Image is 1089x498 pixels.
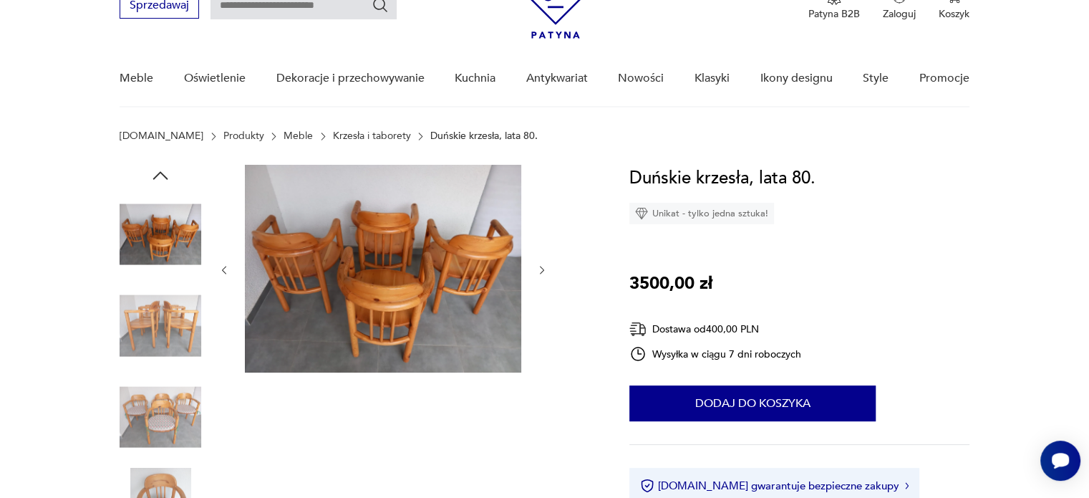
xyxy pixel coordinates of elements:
[455,51,495,106] a: Kuchnia
[629,345,801,363] div: Wysyłka w ciągu 7 dni roboczych
[184,51,246,106] a: Oświetlenie
[629,320,801,338] div: Dostawa od 400,00 PLN
[629,203,774,224] div: Unikat - tylko jedna sztuka!
[629,320,647,338] img: Ikona dostawy
[919,51,969,106] a: Promocje
[883,7,916,21] p: Zaloguj
[120,51,153,106] a: Meble
[276,51,424,106] a: Dekoracje i przechowywanie
[526,51,588,106] a: Antykwariat
[120,1,199,11] a: Sprzedawaj
[618,51,664,106] a: Nowości
[333,130,411,142] a: Krzesła i taborety
[640,479,909,493] button: [DOMAIN_NAME] gwarantuje bezpieczne zakupy
[120,376,201,458] img: Zdjęcie produktu Duńskie krzesła, lata 80.
[629,386,876,421] button: Dodaj do koszyka
[120,193,201,275] img: Zdjęcie produktu Duńskie krzesła, lata 80.
[635,207,648,220] img: Ikona diamentu
[760,51,832,106] a: Ikony designu
[808,7,860,21] p: Patyna B2B
[430,130,538,142] p: Duńskie krzesła, lata 80.
[939,7,969,21] p: Koszyk
[640,479,654,493] img: Ikona certyfikatu
[120,130,203,142] a: [DOMAIN_NAME]
[863,51,889,106] a: Style
[629,165,815,192] h1: Duńskie krzesła, lata 80.
[223,130,264,142] a: Produkty
[1040,441,1080,481] iframe: Smartsupp widget button
[120,285,201,367] img: Zdjęcie produktu Duńskie krzesła, lata 80.
[629,270,712,297] p: 3500,00 zł
[284,130,313,142] a: Meble
[905,482,909,489] img: Ikona strzałki w prawo
[694,51,730,106] a: Klasyki
[245,165,521,373] img: Zdjęcie produktu Duńskie krzesła, lata 80.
